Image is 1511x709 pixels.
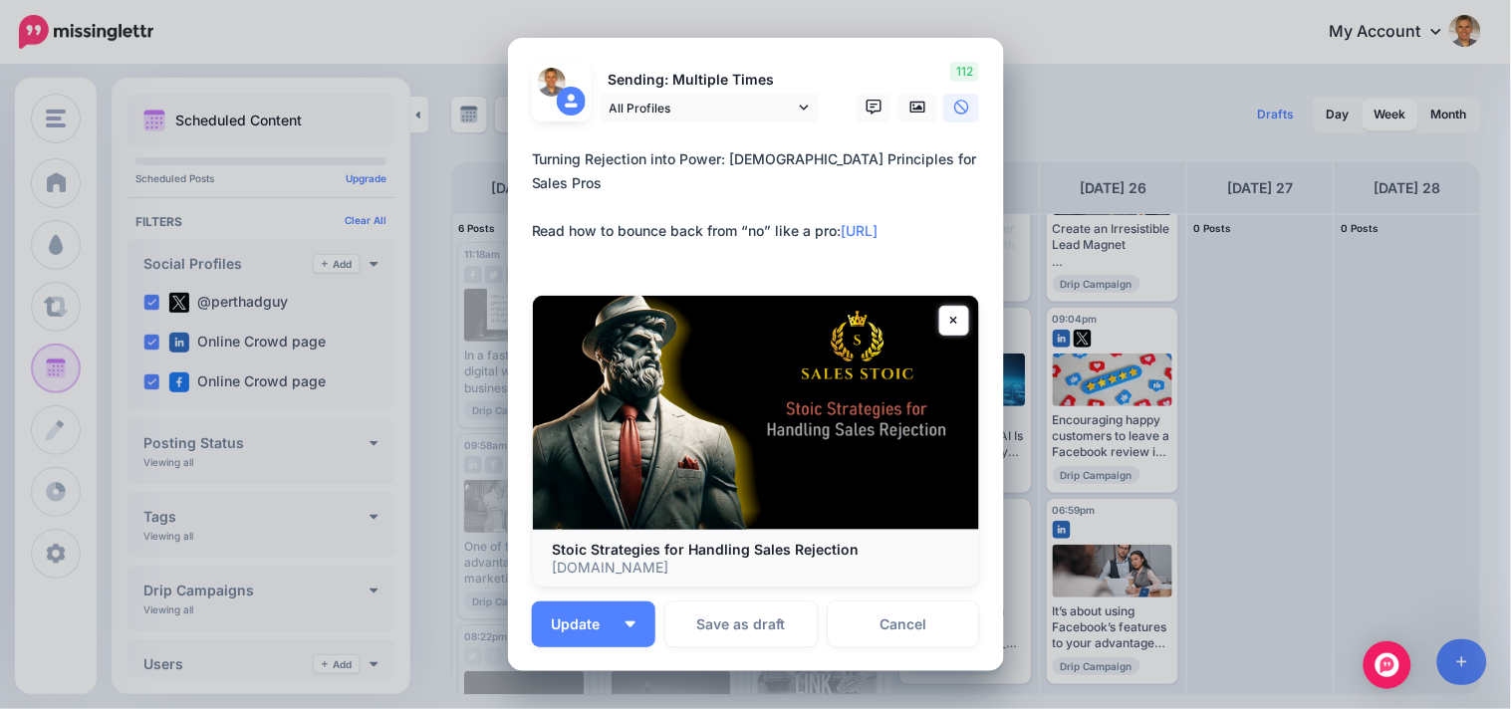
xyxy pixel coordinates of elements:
span: All Profiles [610,98,795,118]
a: Cancel [828,601,980,647]
img: QMPMUiDd-8496.jpeg [538,68,567,97]
b: Stoic Strategies for Handling Sales Rejection [553,541,860,558]
p: [DOMAIN_NAME] [553,559,959,577]
span: 112 [950,62,979,82]
img: Stoic Strategies for Handling Sales Rejection [533,296,979,530]
p: Sending: Multiple Times [600,69,819,92]
img: arrow-down-white.png [626,621,635,627]
button: Update [532,601,655,647]
a: All Profiles [600,94,819,122]
img: user_default_image.png [557,87,586,116]
div: Open Intercom Messenger [1364,641,1411,689]
div: Turning Rejection into Power: [DEMOGRAPHIC_DATA] Principles for Sales Pros Read how to bounce bac... [532,147,990,291]
span: Update [552,617,616,631]
button: Save as draft [665,601,818,647]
